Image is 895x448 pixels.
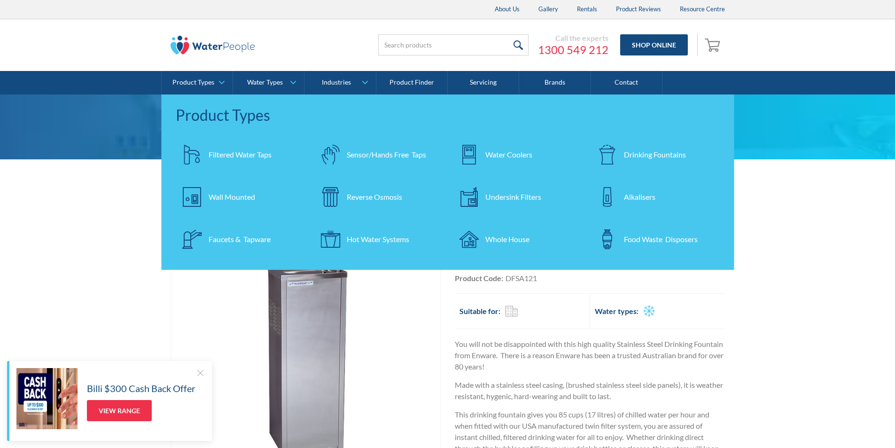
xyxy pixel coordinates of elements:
[591,138,720,171] a: Drinking Fountains
[176,104,720,126] div: Product Types
[455,274,503,283] strong: Product Code:
[801,401,895,448] iframe: podium webchat widget bubble
[591,223,720,256] a: Food Waste Disposers
[304,71,375,94] a: Industries
[314,181,443,213] a: Reverse Osmosis
[452,223,582,256] a: Whole House
[314,223,443,256] a: Hot Water Systems
[176,138,305,171] a: Filtered Water Taps
[455,379,725,402] p: Made with a stainless steel casing, (brushed stainless steel side panels), it is weather resistan...
[624,234,698,245] div: Food Waste Disposers
[322,79,351,86] div: Industries
[376,71,448,94] a: Product Finder
[595,306,638,317] h2: Water types:
[448,71,519,94] a: Servicing
[452,138,582,171] a: Water Coolers
[620,34,688,55] a: Shop Online
[624,191,655,203] div: Alkalisers
[176,223,305,256] a: Faucets & Tapware
[485,191,541,203] div: Undersink Filters
[538,43,608,57] a: 1300 549 212
[506,273,537,284] div: DFSA121
[233,71,304,94] a: Water Types
[485,149,532,160] div: Water Coolers
[705,37,723,52] img: shopping cart
[209,191,255,203] div: Wall Mounted
[452,181,582,213] a: Undersink Filters
[347,191,402,203] div: Reverse Osmosis
[176,181,305,213] a: Wall Mounted
[87,400,152,421] a: View Range
[591,71,662,94] a: Contact
[87,381,195,395] h5: Billi $300 Cash Back Offer
[538,33,608,43] div: Call the experts
[702,34,725,56] a: Open empty cart
[172,79,214,86] div: Product Types
[16,368,78,429] img: Billi $300 Cash Back Offer
[378,34,529,55] input: Search products
[347,149,426,160] div: Sensor/Hands Free Taps
[519,71,591,94] a: Brands
[591,181,720,213] a: Alkalisers
[162,94,734,270] nav: Product Types
[247,79,283,86] div: Water Types
[455,338,725,372] p: You will not be disappointed with this high quality Stainless Steel Drinking Fountain from Enware...
[735,300,895,413] iframe: podium webchat widget prompt
[209,149,272,160] div: Filtered Water Taps
[485,234,529,245] div: Whole House
[314,138,443,171] a: Sensor/Hands Free Taps
[209,234,271,245] div: Faucets & Tapware
[624,149,686,160] div: Drinking Fountains
[347,234,409,245] div: Hot Water Systems
[162,71,233,94] a: Product Types
[171,36,255,55] img: The Water People
[459,306,500,317] h2: Suitable for:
